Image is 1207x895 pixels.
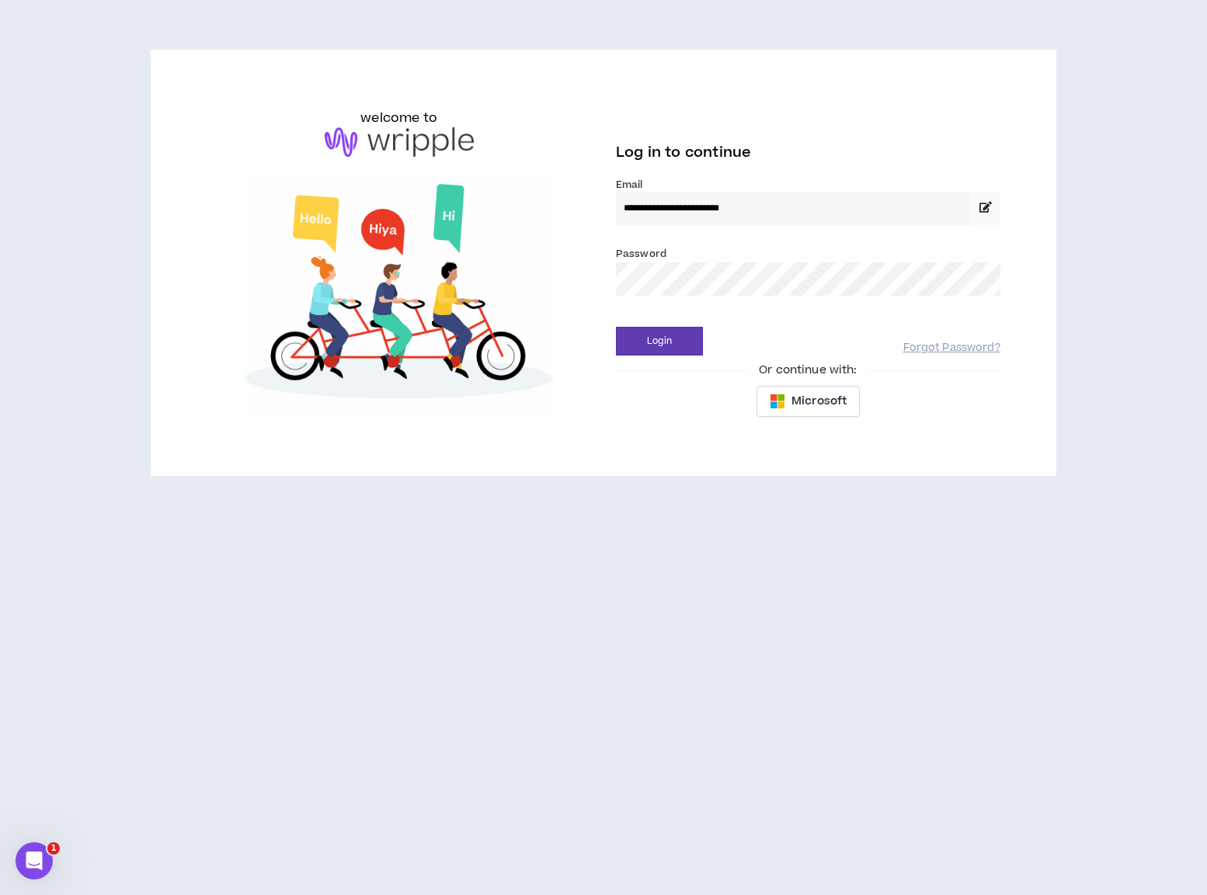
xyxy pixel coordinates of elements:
img: logo-brand.png [325,127,474,157]
h6: welcome to [360,109,437,127]
a: Forgot Password? [903,341,1000,356]
label: Email [616,178,1000,192]
span: Log in to continue [616,143,751,162]
button: Microsoft [757,386,860,417]
button: Login [616,327,703,356]
label: Password [616,247,666,261]
span: 1 [47,842,60,855]
span: Microsoft [791,393,847,410]
span: Or continue with: [748,362,868,379]
iframe: Intercom live chat [16,842,53,879]
img: Welcome to Wripple [207,172,591,418]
